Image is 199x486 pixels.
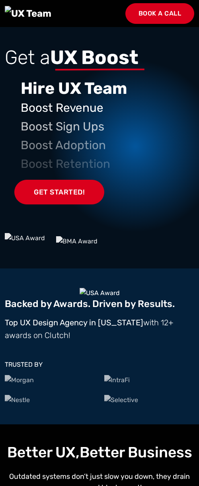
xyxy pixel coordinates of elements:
[21,98,103,117] span: Boost Revenue
[21,79,127,98] span: Hire UX Team
[104,395,138,405] img: Selective
[56,236,98,247] img: BMA Award
[5,443,194,461] h2: Better UX,
[104,375,130,385] img: IntraFi
[5,375,34,385] img: Morgan
[5,361,194,368] h3: TRUSTED BY
[50,46,139,69] span: UX Boost
[21,136,106,154] span: Boost Adoption
[5,316,194,342] p: with 12+ awards on Clutch!
[80,288,120,298] img: USA Award
[5,46,194,69] h1: Get a
[5,298,194,310] h2: Backed by Awards. Driven by Results.
[21,154,110,173] span: Boost Retention
[5,318,143,327] strong: Top UX Design Agency in [US_STATE]
[125,3,195,24] a: Book a Call
[80,443,192,461] span: Better Business
[5,6,51,21] img: UX Team
[21,117,104,136] span: Boost Sign Ups
[5,395,30,405] img: Nestle
[14,180,104,204] a: Get Started!
[5,233,45,243] img: USA Award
